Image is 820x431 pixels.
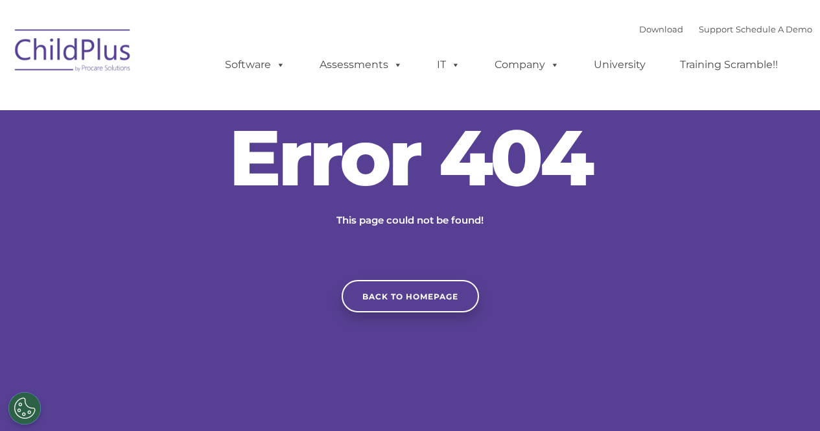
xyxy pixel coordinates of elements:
[482,52,572,78] a: Company
[342,280,479,312] a: Back to homepage
[736,24,812,34] a: Schedule A Demo
[8,20,138,85] img: ChildPlus by Procare Solutions
[212,52,298,78] a: Software
[424,52,473,78] a: IT
[667,52,791,78] a: Training Scramble!!
[307,52,416,78] a: Assessments
[639,24,812,34] font: |
[581,52,659,78] a: University
[699,24,733,34] a: Support
[639,24,683,34] a: Download
[274,213,546,228] p: This page could not be found!
[216,119,605,196] h2: Error 404
[8,392,41,425] button: Cookies Settings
